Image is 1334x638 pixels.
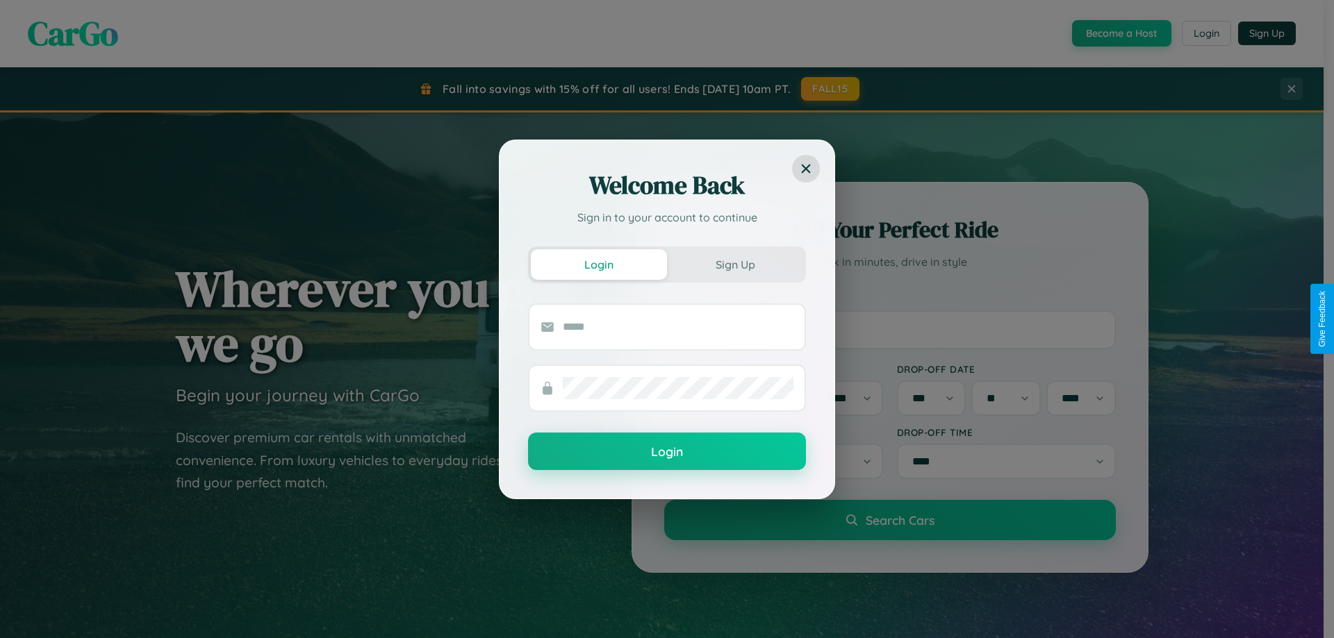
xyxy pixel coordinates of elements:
p: Sign in to your account to continue [528,209,806,226]
button: Login [528,433,806,470]
div: Give Feedback [1317,291,1327,347]
button: Login [531,249,667,280]
h2: Welcome Back [528,169,806,202]
button: Sign Up [667,249,803,280]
